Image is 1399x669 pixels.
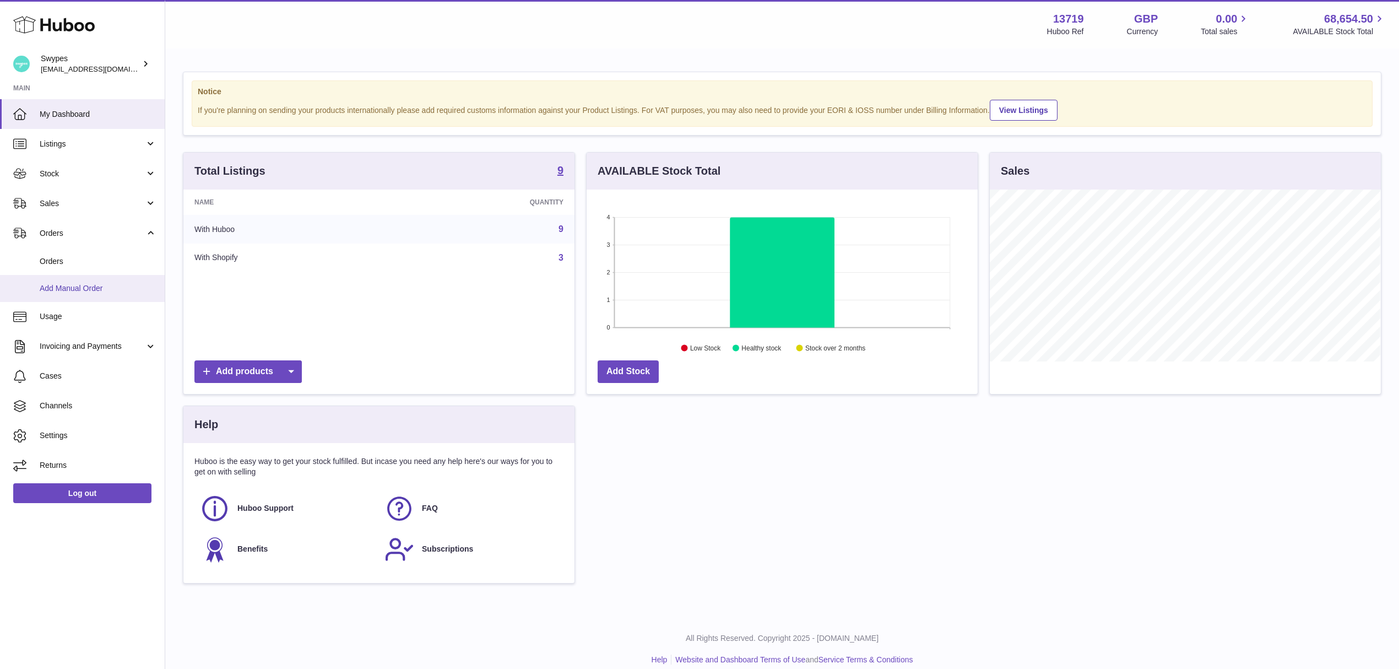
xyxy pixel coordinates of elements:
[606,324,610,331] text: 0
[1293,12,1386,37] a: 68,654.50 AVAILABLE Stock Total
[237,544,268,554] span: Benefits
[200,494,373,524] a: Huboo Support
[558,253,563,262] a: 3
[41,64,162,73] span: [EMAIL_ADDRESS][DOMAIN_NAME]
[40,256,156,267] span: Orders
[40,430,156,441] span: Settings
[606,214,610,220] text: 4
[558,224,563,234] a: 9
[818,655,913,664] a: Service Terms & Conditions
[384,494,558,524] a: FAQ
[422,503,438,514] span: FAQ
[652,655,668,664] a: Help
[1201,26,1250,37] span: Total sales
[40,139,145,149] span: Listings
[606,296,610,303] text: 1
[40,460,156,471] span: Returns
[1001,164,1029,179] h3: Sales
[1127,26,1158,37] div: Currency
[1293,26,1386,37] span: AVAILABLE Stock Total
[394,190,574,215] th: Quantity
[40,109,156,120] span: My Dashboard
[40,169,145,179] span: Stock
[183,190,394,215] th: Name
[198,98,1367,121] div: If you're planning on sending your products internationally please add required customs informati...
[40,228,145,239] span: Orders
[183,215,394,244] td: With Huboo
[606,241,610,248] text: 3
[598,360,659,383] a: Add Stock
[194,360,302,383] a: Add products
[741,344,782,352] text: Healthy stock
[40,341,145,352] span: Invoicing and Payments
[13,56,30,72] img: internalAdmin-13719@internal.huboo.com
[671,655,913,665] li: and
[557,165,563,176] strong: 9
[990,100,1058,121] a: View Listings
[194,456,563,477] p: Huboo is the easy way to get your stock fulfilled. But incase you need any help here's our ways f...
[1134,12,1158,26] strong: GBP
[1047,26,1084,37] div: Huboo Ref
[40,198,145,209] span: Sales
[606,269,610,276] text: 2
[198,87,1367,97] strong: Notice
[1216,12,1238,26] span: 0.00
[194,164,265,179] h3: Total Listings
[675,655,805,664] a: Website and Dashboard Terms of Use
[422,544,473,554] span: Subscriptions
[41,53,140,74] div: Swypes
[1201,12,1250,37] a: 0.00 Total sales
[40,401,156,411] span: Channels
[183,244,394,272] td: With Shopify
[384,535,558,564] a: Subscriptions
[40,311,156,322] span: Usage
[1324,12,1373,26] span: 68,654.50
[690,344,721,352] text: Low Stock
[194,417,218,432] h3: Help
[557,165,563,178] a: 9
[40,283,156,294] span: Add Manual Order
[174,633,1390,644] p: All Rights Reserved. Copyright 2025 - [DOMAIN_NAME]
[598,164,720,179] h3: AVAILABLE Stock Total
[1053,12,1084,26] strong: 13719
[237,503,294,514] span: Huboo Support
[805,344,865,352] text: Stock over 2 months
[40,371,156,381] span: Cases
[13,483,151,503] a: Log out
[200,535,373,564] a: Benefits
